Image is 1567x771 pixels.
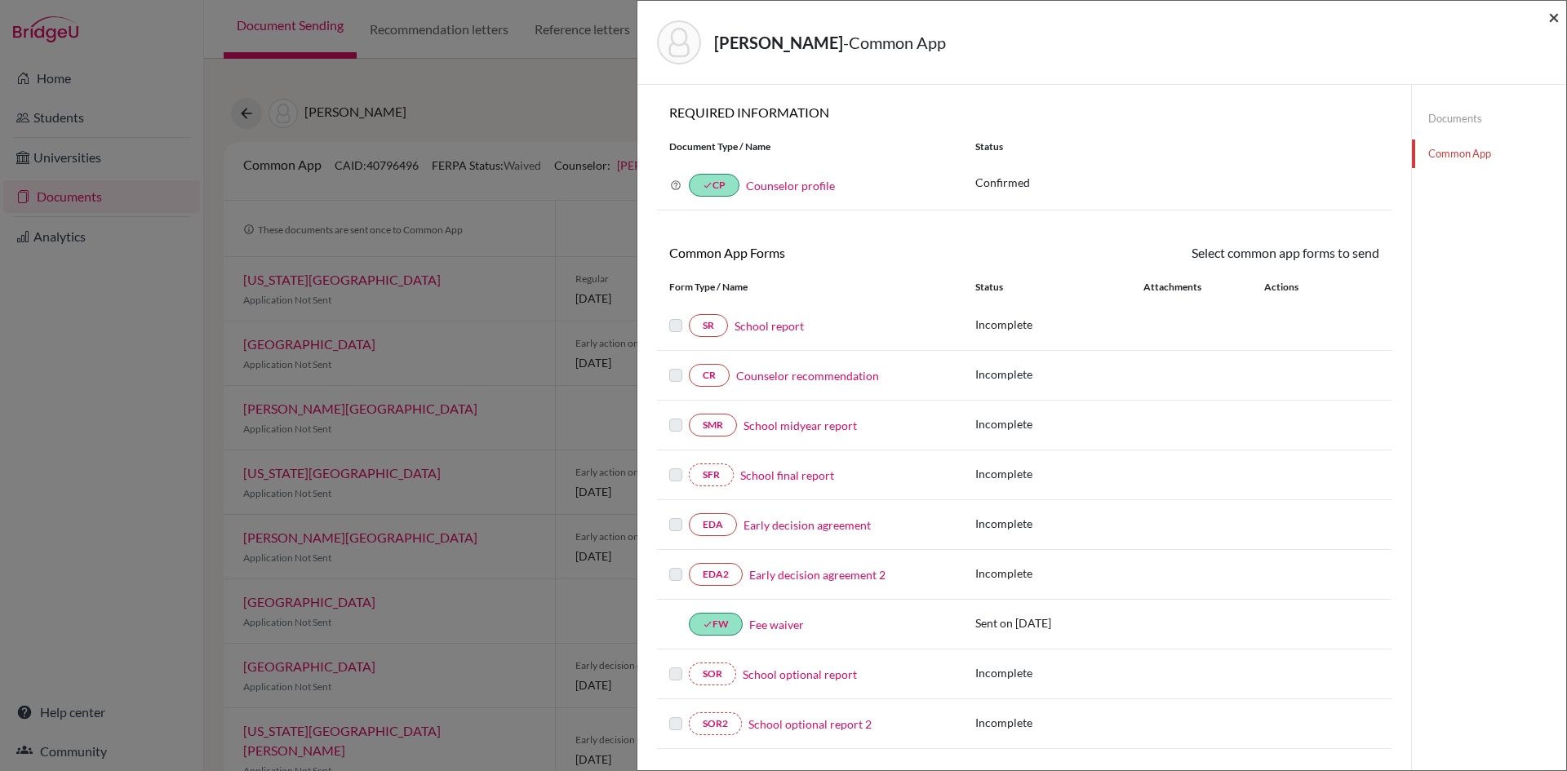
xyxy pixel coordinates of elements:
[689,414,737,436] a: SMR
[740,467,834,484] a: School final report
[703,619,712,629] i: done
[1548,7,1560,27] button: Close
[1548,5,1560,29] span: ×
[657,104,1392,120] h6: REQUIRED INFORMATION
[657,280,963,295] div: Form Type / Name
[975,366,1143,383] p: Incomplete
[1143,280,1245,295] div: Attachments
[748,716,872,733] a: School optional report 2
[743,666,857,683] a: School optional report
[1412,140,1566,168] a: Common App
[975,714,1143,731] p: Incomplete
[975,280,1143,295] div: Status
[689,613,743,636] a: doneFW
[689,314,728,337] a: SR
[689,712,742,735] a: SOR2
[689,662,736,685] a: SOR
[744,516,871,534] a: Early decision agreement
[736,367,879,384] a: Counselor recommendation
[975,415,1143,432] p: Incomplete
[703,180,712,190] i: done
[689,463,734,486] a: SFR
[689,174,739,197] a: doneCP
[1245,280,1346,295] div: Actions
[843,33,946,52] span: - Common App
[749,616,804,633] a: Fee waiver
[975,565,1143,582] p: Incomplete
[975,316,1143,333] p: Incomplete
[657,245,1024,260] h6: Common App Forms
[975,515,1143,532] p: Incomplete
[975,614,1143,631] p: Sent on [DATE]
[714,33,843,52] strong: [PERSON_NAME]
[689,563,743,586] a: EDA2
[975,465,1143,482] p: Incomplete
[1024,243,1392,263] div: Select common app forms to send
[963,140,1392,154] div: Status
[657,140,963,154] div: Document Type / Name
[744,417,857,434] a: School midyear report
[975,664,1143,681] p: Incomplete
[1412,104,1566,133] a: Documents
[749,566,886,583] a: Early decision agreement 2
[689,364,730,387] a: CR
[689,513,737,536] a: EDA
[735,317,804,335] a: School report
[746,179,835,193] a: Counselor profile
[975,174,1379,191] p: Confirmed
